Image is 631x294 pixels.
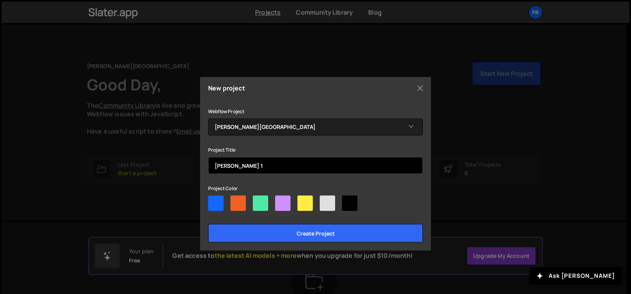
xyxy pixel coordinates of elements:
input: Create project [208,224,423,242]
input: Project name [208,157,423,174]
label: Webflow Project [208,108,244,115]
label: Project Title [208,146,235,154]
button: Close [414,82,426,94]
label: Project Color [208,185,238,192]
h5: New project [208,85,245,91]
button: Ask [PERSON_NAME] [529,267,622,285]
